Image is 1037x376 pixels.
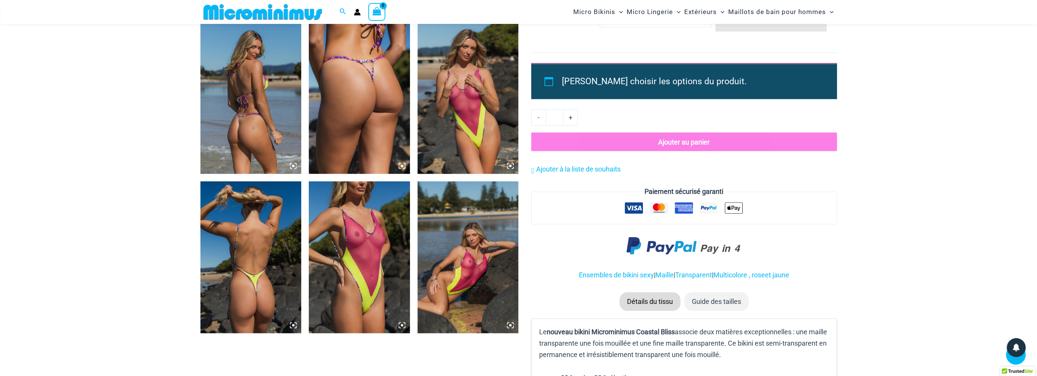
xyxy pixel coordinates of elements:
[546,109,563,125] input: Quantité de produit
[570,1,837,23] nav: Navigation du site
[728,8,826,16] font: Maillots de bain pour hommes
[573,8,615,16] font: Micro Bikinis
[826,2,834,22] span: Menu Basculer
[675,271,712,279] a: Transparent
[692,297,741,305] font: Guide des tailles
[615,2,623,22] span: Menu Basculer
[644,187,723,195] font: Paiement sécurisé garanti
[538,113,540,121] font: -
[654,271,655,279] font: |
[536,165,620,173] font: Ajouter à la liste de souhaits
[569,113,572,121] font: +
[200,22,302,174] img: Micro bikini Coastal Bliss Leopard Sunset 3171 Tri Top 4275
[674,271,675,279] font: |
[625,2,682,22] a: Micro LingerieMenu BasculerMenu Basculer
[547,328,675,336] font: nouveau bikini Microminimus Coastal Bliss
[684,8,717,16] font: Extérieurs
[339,7,346,17] a: Lien vers l'icône de recherche
[531,132,837,151] button: Ajouter au panier
[752,271,765,279] a: rose
[200,181,302,333] img: Monokini une pièce Coastal Bliss Leopard Sunset 827
[368,3,386,20] a: Voir le panier, vide
[571,2,625,22] a: Micro BikinisMenu BasculerMenu Basculer
[658,138,710,146] font: Ajouter au panier
[726,2,835,22] a: Maillots de bain pour hommesMenu BasculerMenu Basculer
[563,109,578,125] a: +
[539,328,547,336] font: Le
[531,164,620,175] a: Ajouter à la liste de souhaits
[309,181,410,333] img: Monokini une pièce Coastal Bliss Leopard Sunset 827
[309,22,410,174] img: Micro bikini Coastal Bliss Leopard Sunset 4275
[627,297,673,305] font: Détails du tissu
[717,2,724,22] span: Menu Basculer
[627,8,673,16] font: Micro Lingerie
[765,271,789,279] a: et jaune
[655,271,674,279] a: Maille
[682,2,726,22] a: ExtérieursMenu BasculerMenu Basculer
[562,76,747,87] font: [PERSON_NAME] choisir les options du produit.
[539,328,827,358] font: associe deux matières exceptionnelles : une maille transparente une fois mouillée et une fine mai...
[712,271,713,279] font: |
[673,2,680,22] span: Menu Basculer
[418,181,519,333] img: Monokini une pièce Coastal Bliss Leopard Sunset 827
[354,9,361,16] a: Lien vers l'icône du compte
[713,271,750,279] a: Multicolore ,
[579,271,654,279] a: Ensembles de bikini sexy
[418,22,519,174] img: Monokini une pièce Coastal Bliss Leopard Sunset 827
[200,3,325,20] img: LOGO DE LA BOUTIQUE MM À PLAT
[531,109,546,125] a: -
